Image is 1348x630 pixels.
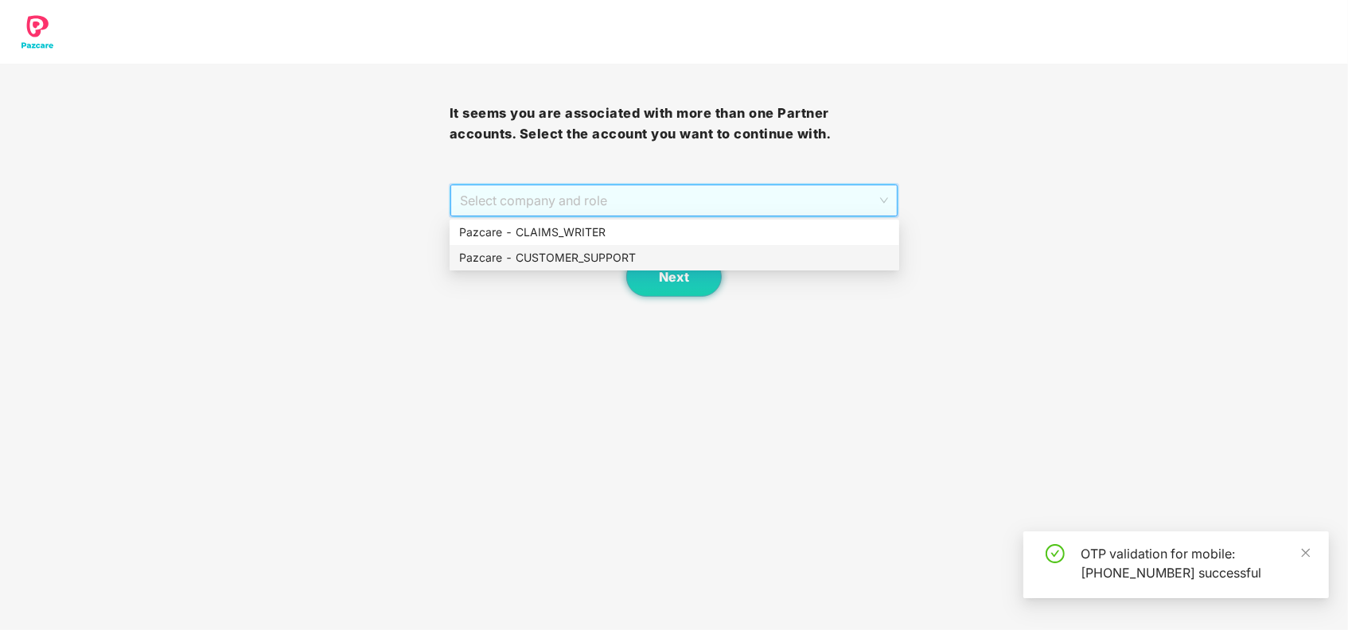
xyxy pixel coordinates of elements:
span: close [1300,547,1311,558]
button: Next [626,257,722,297]
span: check-circle [1046,544,1065,563]
span: Next [659,270,689,285]
span: Select company and role [460,185,889,216]
div: Pazcare - CLAIMS_WRITER [459,224,890,241]
div: Pazcare - CUSTOMER_SUPPORT [450,245,899,270]
div: Pazcare - CLAIMS_WRITER [450,220,899,245]
div: OTP validation for mobile: [PHONE_NUMBER] successful [1081,544,1310,582]
h3: It seems you are associated with more than one Partner accounts. Select the account you want to c... [450,103,899,144]
div: Pazcare - CUSTOMER_SUPPORT [459,249,890,266]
